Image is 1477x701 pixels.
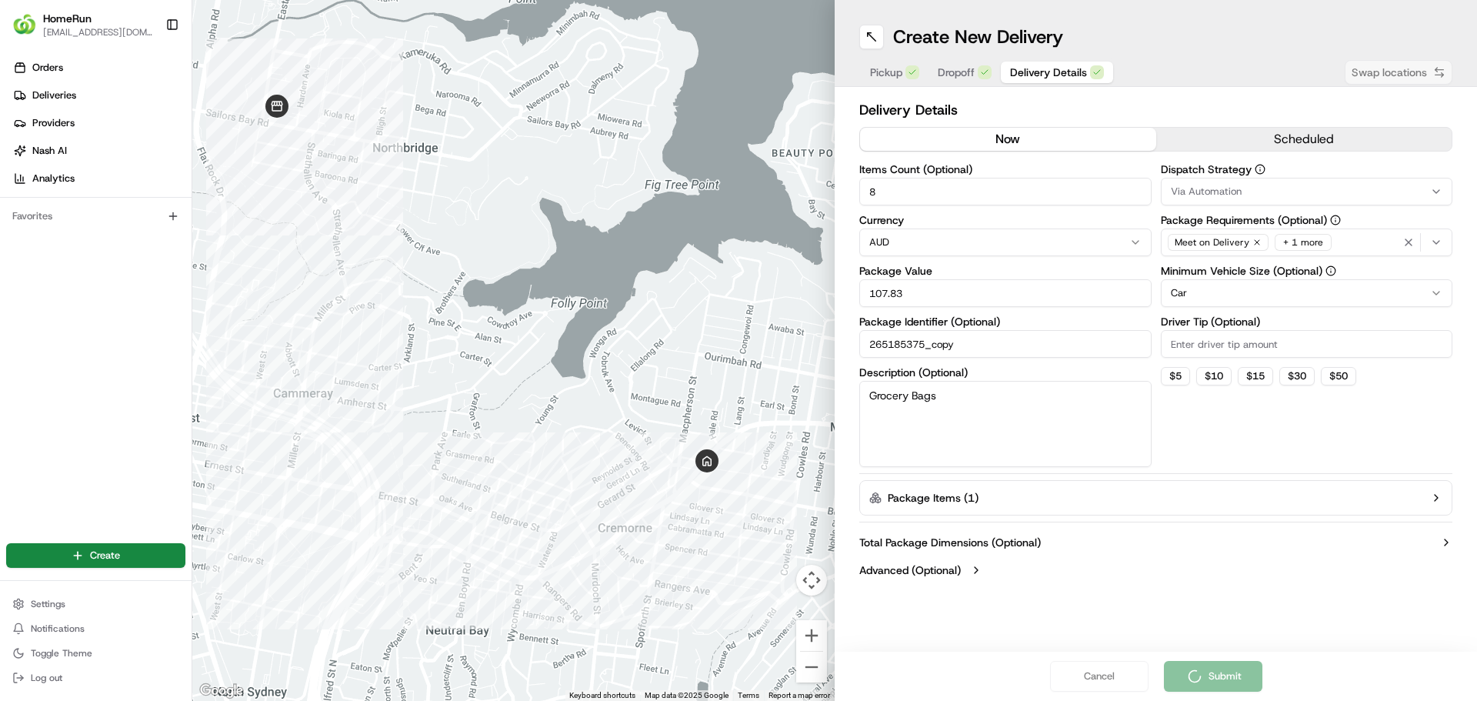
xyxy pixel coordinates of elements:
button: Total Package Dimensions (Optional) [859,535,1452,550]
label: Package Identifier (Optional) [859,316,1152,327]
label: Package Requirements (Optional) [1161,215,1453,225]
a: Analytics [6,166,192,191]
label: Currency [859,215,1152,225]
textarea: Grocery Bags [859,381,1152,467]
img: Google [196,681,247,701]
label: Package Value [859,265,1152,276]
span: Notifications [31,623,85,635]
a: Open this area in Google Maps (opens a new window) [196,681,247,701]
span: Delivery Details [1010,65,1087,80]
span: Create [90,549,120,562]
label: Description (Optional) [859,367,1152,378]
button: Zoom out [796,652,827,683]
button: Create [6,543,185,568]
button: Meet on Delivery+ 1 more [1161,229,1453,256]
span: Meet on Delivery [1175,236,1249,249]
span: Via Automation [1171,185,1242,199]
h2: Delivery Details [859,99,1452,121]
a: Deliveries [6,83,192,108]
a: Terms [738,691,759,699]
button: Notifications [6,618,185,639]
h1: Create New Delivery [893,25,1063,49]
button: Settings [6,593,185,615]
span: Providers [32,116,75,130]
span: Nash AI [32,144,67,158]
label: Dispatch Strategy [1161,164,1453,175]
label: Driver Tip (Optional) [1161,316,1453,327]
button: Keyboard shortcuts [569,690,635,701]
button: [EMAIL_ADDRESS][DOMAIN_NAME] [43,26,153,38]
span: Pickup [870,65,902,80]
a: Nash AI [6,139,192,163]
input: Enter number of items [859,178,1152,205]
button: Package Requirements (Optional) [1330,215,1341,225]
span: Log out [31,672,62,684]
label: Items Count (Optional) [859,164,1152,175]
button: $30 [1279,367,1315,386]
a: Orders [6,55,192,80]
span: Toggle Theme [31,647,92,659]
button: Log out [6,667,185,689]
label: Package Items ( 1 ) [888,490,979,506]
button: Dispatch Strategy [1255,164,1265,175]
button: scheduled [1156,128,1452,151]
span: Settings [31,598,65,610]
label: Advanced (Optional) [859,562,961,578]
div: Favorites [6,204,185,229]
img: HomeRun [12,12,37,37]
button: Toggle Theme [6,643,185,664]
span: Map data ©2025 Google [645,691,728,699]
span: Dropoff [938,65,975,80]
button: Via Automation [1161,178,1453,205]
span: Orders [32,61,63,75]
button: HomeRunHomeRun[EMAIL_ADDRESS][DOMAIN_NAME] [6,6,159,43]
label: Total Package Dimensions (Optional) [859,535,1041,550]
label: Minimum Vehicle Size (Optional) [1161,265,1453,276]
div: + 1 more [1275,234,1332,251]
input: Enter driver tip amount [1161,330,1453,358]
a: Report a map error [769,691,830,699]
button: Package Items (1) [859,480,1452,516]
button: Zoom in [796,620,827,651]
button: Advanced (Optional) [859,562,1452,578]
button: Map camera controls [796,565,827,596]
button: HomeRun [43,11,92,26]
button: $15 [1238,367,1273,386]
button: now [860,128,1156,151]
button: $10 [1196,367,1232,386]
button: $50 [1321,367,1356,386]
input: Enter package value [859,279,1152,307]
a: Providers [6,111,192,135]
span: Analytics [32,172,75,185]
input: Enter package identifier [859,330,1152,358]
button: Minimum Vehicle Size (Optional) [1325,265,1336,276]
span: Deliveries [32,88,76,102]
button: $5 [1161,367,1190,386]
